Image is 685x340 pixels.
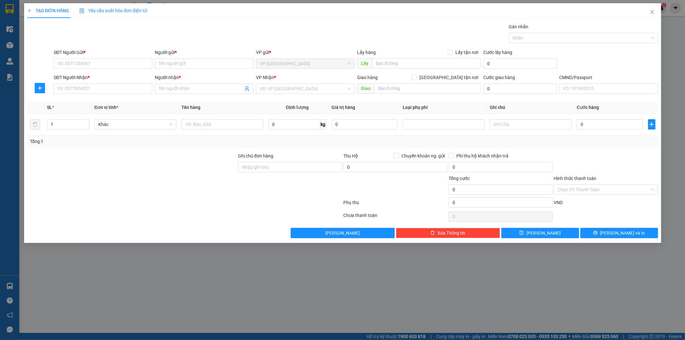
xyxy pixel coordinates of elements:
span: [PERSON_NAME] và In [600,229,645,237]
span: Lấy [357,58,372,68]
input: Ghi chú đơn hàng [238,162,342,172]
span: kg [320,119,326,130]
li: 271 - [PERSON_NAME] - [GEOGRAPHIC_DATA] - [GEOGRAPHIC_DATA] [60,16,268,24]
span: Yêu cầu xuất hóa đơn điện tử [79,8,147,13]
input: Dọc đường [374,83,481,94]
span: Khác [98,120,172,129]
span: Chuyển khoản ng. gửi [399,152,447,159]
b: GỬI : VP [GEOGRAPHIC_DATA] [8,44,96,65]
span: plus [35,85,45,91]
span: Đơn vị tính [94,105,118,110]
input: Dọc đường [372,58,481,68]
img: logo.jpg [8,8,56,40]
input: 0 [331,119,398,130]
button: delete [30,119,40,130]
span: close [649,9,654,14]
label: Ghi chú đơn hàng [238,153,273,158]
span: [PERSON_NAME] [526,229,561,237]
span: user-add [244,86,250,91]
img: icon [79,8,84,13]
div: Người gửi [155,49,253,56]
span: delete [430,230,435,236]
span: VP Tân Triều [260,59,351,68]
th: Ghi chú [487,101,574,114]
span: Giá trị hàng [331,105,355,110]
span: Định lượng [286,105,309,110]
div: Tổng: 1 [30,138,264,145]
div: SĐT Người Gửi [54,49,152,56]
div: Người nhận [155,74,253,81]
span: VND [554,200,563,205]
button: deleteXóa Thông tin [396,228,500,238]
span: printer [593,230,597,236]
span: Giao hàng [357,75,377,80]
span: save [519,230,524,236]
input: Cước giao hàng [483,84,557,94]
button: plus [35,83,45,93]
input: Cước lấy hàng [483,58,557,69]
div: SĐT Người Nhận [54,74,152,81]
span: Giao [357,83,374,94]
label: Cước lấy hàng [483,50,512,55]
span: Cước hàng [577,105,599,110]
div: VP gửi [256,49,355,56]
button: [PERSON_NAME] [291,228,395,238]
button: save[PERSON_NAME] [501,228,579,238]
span: plus [648,122,655,127]
div: Phụ thu [343,199,448,210]
span: Lấy hàng [357,50,375,55]
span: Thu Hộ [343,153,358,158]
div: Chưa thanh toán [343,212,448,223]
input: Ghi Chú [490,119,572,130]
span: [GEOGRAPHIC_DATA] tận nơi [417,74,481,81]
div: CMND/Passport [559,74,658,81]
label: Hình thức thanh toán [554,176,596,181]
span: Tên hàng [181,105,200,110]
span: Phí thu hộ khách nhận trả [453,152,511,159]
span: SL [47,105,52,110]
input: VD: Bàn, Ghế [181,119,263,130]
span: plus [27,8,32,13]
span: Xóa Thông tin [437,229,465,237]
span: Tổng cước [448,176,470,181]
button: plus [648,119,655,130]
span: VP Nhận [256,75,274,80]
label: Cước giao hàng [483,75,515,80]
th: Loại phụ phí [400,101,487,114]
span: Lấy tận nơi [453,49,481,56]
label: Gán nhãn [509,24,528,29]
span: [PERSON_NAME] [325,229,360,237]
button: Close [643,3,661,21]
button: printer[PERSON_NAME] và In [580,228,658,238]
span: TẠO ĐƠN HÀNG [27,8,69,13]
